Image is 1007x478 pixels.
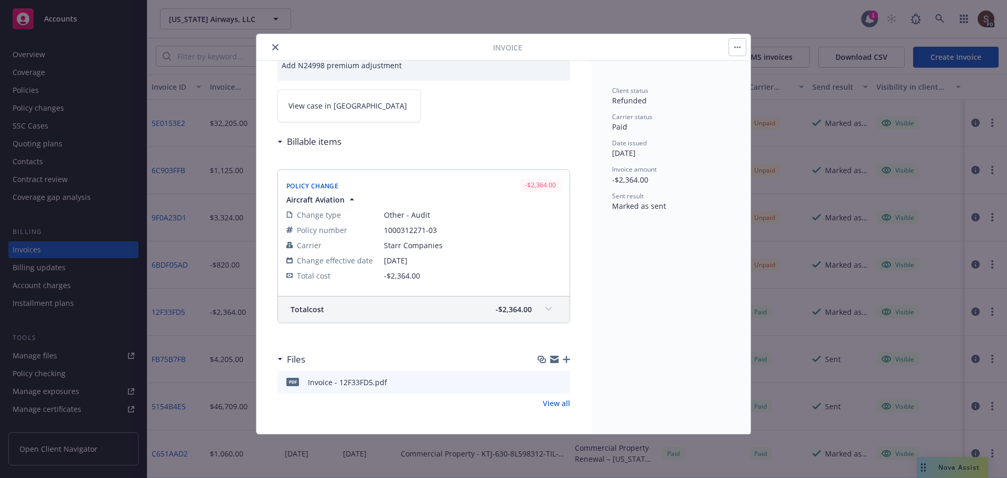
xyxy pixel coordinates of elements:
[556,377,566,388] button: preview file
[286,378,299,386] span: pdf
[384,255,561,266] span: [DATE]
[286,194,357,205] button: Aircraft Aviation
[297,240,322,251] span: Carrier
[278,296,570,323] div: Totalcost-$2,364.00
[297,209,341,220] span: Change type
[286,182,338,190] span: Policy Change
[612,112,652,121] span: Carrier status
[277,89,421,122] a: View case in [GEOGRAPHIC_DATA]
[287,135,341,148] h3: Billable items
[297,270,330,281] span: Total cost
[288,100,407,111] span: View case in [GEOGRAPHIC_DATA]
[612,86,648,95] span: Client status
[520,178,561,192] div: -$2,364.00
[384,225,561,236] span: 1000312271-03
[384,240,561,251] span: Starr Companies
[612,165,657,174] span: Invoice amount
[297,255,373,266] span: Change effective date
[384,209,561,220] span: Other - Audit
[277,135,341,148] div: Billable items
[286,194,345,205] span: Aircraft Aviation
[269,41,282,54] button: close
[297,225,347,236] span: Policy number
[612,139,647,147] span: Date issued
[493,42,522,53] span: Invoice
[612,122,627,132] span: Paid
[612,148,636,158] span: [DATE]
[543,398,570,409] a: View all
[496,304,532,315] span: -$2,364.00
[277,56,570,81] div: Add N24998 premium adjustment
[287,353,305,366] h3: Files
[540,377,548,388] button: download file
[291,304,324,315] span: Total cost
[612,175,648,185] span: -$2,364.00
[612,95,647,105] span: Refunded
[308,377,387,388] div: Invoice - 12F33FD5.pdf
[384,271,420,281] span: -$2,364.00
[612,201,666,211] span: Marked as sent
[612,192,644,200] span: Sent result
[277,353,305,366] div: Files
